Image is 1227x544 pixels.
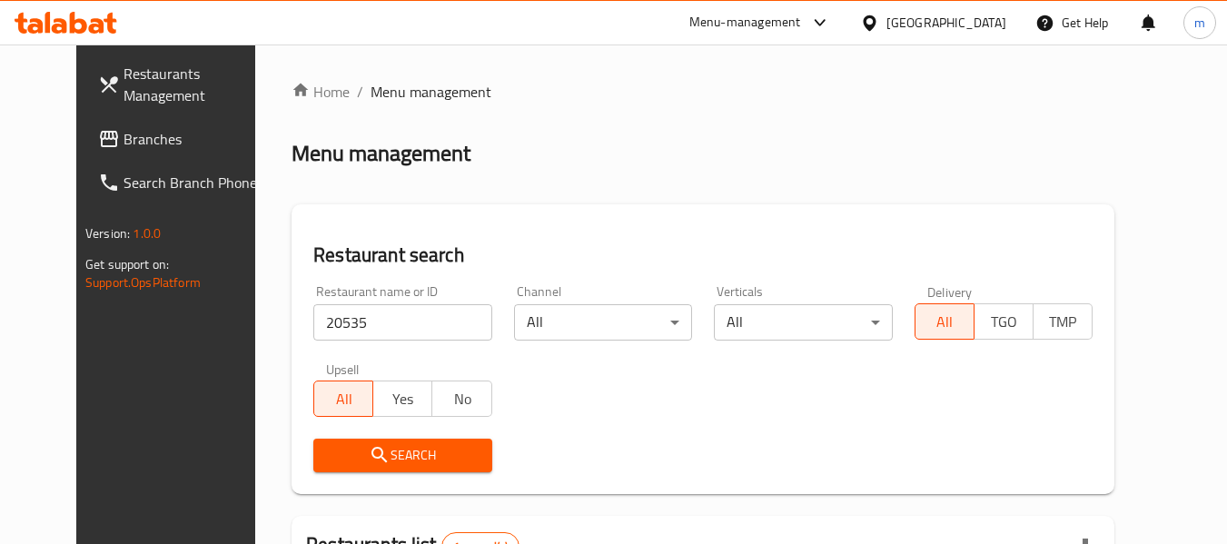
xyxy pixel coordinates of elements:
li: / [357,81,363,103]
button: All [313,381,373,417]
span: Search [328,444,477,467]
span: TMP [1041,309,1085,335]
span: All [923,309,967,335]
nav: breadcrumb [292,81,1114,103]
span: TGO [982,309,1026,335]
input: Search for restaurant name or ID.. [313,304,491,341]
a: Search Branch Phone [84,161,282,204]
button: No [431,381,491,417]
button: Yes [372,381,432,417]
span: Menu management [371,81,491,103]
button: All [915,303,975,340]
div: Menu-management [689,12,801,34]
div: All [714,304,892,341]
span: Search Branch Phone [124,172,267,193]
span: Yes [381,386,425,412]
h2: Menu management [292,139,470,168]
a: Branches [84,117,282,161]
div: All [514,304,692,341]
span: Restaurants Management [124,63,267,106]
span: 1.0.0 [133,222,161,245]
span: m [1194,13,1205,33]
h2: Restaurant search [313,242,1093,269]
label: Delivery [927,285,973,298]
div: [GEOGRAPHIC_DATA] [886,13,1006,33]
span: No [440,386,484,412]
span: All [322,386,366,412]
button: TMP [1033,303,1093,340]
button: Search [313,439,491,472]
button: TGO [974,303,1034,340]
span: Get support on: [85,252,169,276]
label: Upsell [326,362,360,375]
a: Support.OpsPlatform [85,271,201,294]
span: Version: [85,222,130,245]
a: Restaurants Management [84,52,282,117]
span: Branches [124,128,267,150]
a: Home [292,81,350,103]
